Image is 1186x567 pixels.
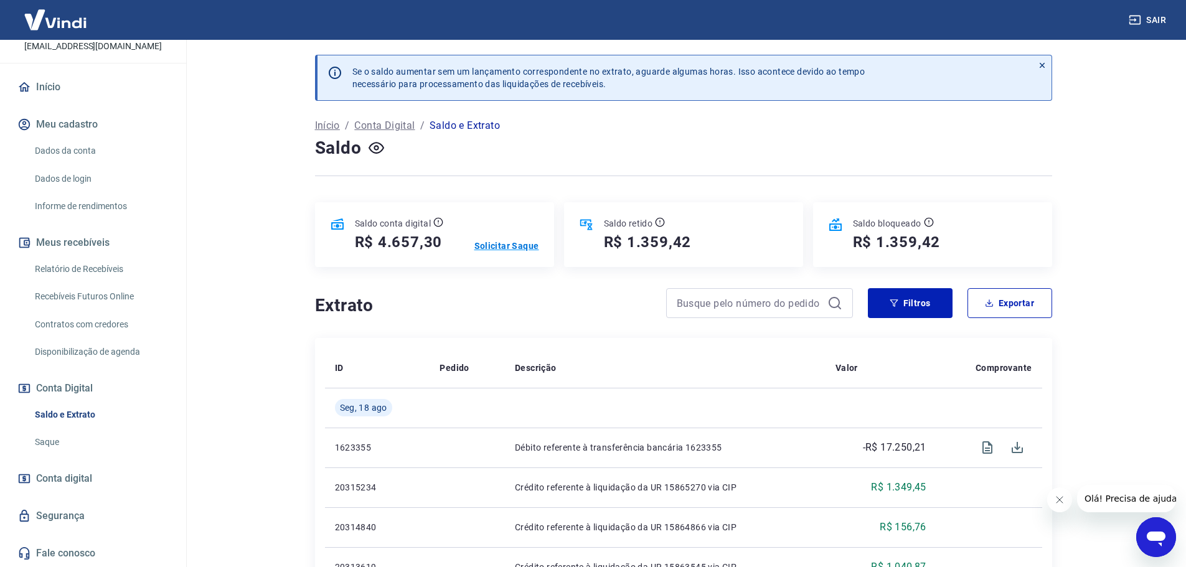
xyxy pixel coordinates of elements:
span: Visualizar [972,433,1002,462]
a: Disponibilização de agenda [30,339,171,365]
p: Crédito referente à liquidação da UR 15865270 via CIP [515,481,816,494]
a: Saldo e Extrato [30,402,171,428]
h5: R$ 1.359,42 [853,232,941,252]
a: Conta Digital [354,118,415,133]
a: Dados da conta [30,138,171,164]
p: / [345,118,349,133]
h4: Extrato [315,293,651,318]
a: Relatório de Recebíveis [30,256,171,282]
p: Comprovante [976,362,1032,374]
iframe: Botão para abrir a janela de mensagens [1136,517,1176,557]
a: Informe de rendimentos [30,194,171,219]
button: Conta Digital [15,375,171,402]
a: Início [315,118,340,133]
p: [EMAIL_ADDRESS][DOMAIN_NAME] [24,40,162,53]
p: Valor [835,362,858,374]
span: Olá! Precisa de ajuda? [7,9,105,19]
iframe: Mensagem da empresa [1077,485,1176,512]
p: Saldo bloqueado [853,217,921,230]
p: / [420,118,425,133]
a: Segurança [15,502,171,530]
a: Fale conosco [15,540,171,567]
h4: Saldo [315,136,362,161]
p: Descrição [515,362,557,374]
a: Saque [30,429,171,455]
p: 1623355 [335,441,420,454]
p: R$ 1.349,45 [871,480,926,495]
span: Conta digital [36,470,92,487]
p: Saldo e Extrato [430,118,500,133]
iframe: Fechar mensagem [1047,487,1072,512]
span: Download [1002,433,1032,462]
p: Débito referente à transferência bancária 1623355 [515,441,816,454]
span: Seg, 18 ago [340,401,387,414]
p: 20315234 [335,481,420,494]
input: Busque pelo número do pedido [677,294,822,312]
p: Saldo conta digital [355,217,431,230]
img: Vindi [15,1,96,39]
a: Conta digital [15,465,171,492]
p: Saldo retido [604,217,653,230]
p: R$ 156,76 [880,520,926,535]
p: ID [335,362,344,374]
p: 20314840 [335,521,420,533]
button: Meus recebíveis [15,229,171,256]
p: Se o saldo aumentar sem um lançamento correspondente no extrato, aguarde algumas horas. Isso acon... [352,65,865,90]
a: Solicitar Saque [474,240,539,252]
button: Sair [1126,9,1171,32]
button: Filtros [868,288,953,318]
a: Recebíveis Futuros Online [30,284,171,309]
p: Pedido [440,362,469,374]
h5: R$ 4.657,30 [355,232,443,252]
p: -R$ 17.250,21 [863,440,926,455]
h5: R$ 1.359,42 [604,232,692,252]
button: Meu cadastro [15,111,171,138]
a: Dados de login [30,166,171,192]
a: Contratos com credores [30,312,171,337]
a: Início [15,73,171,101]
button: Exportar [967,288,1052,318]
p: Crédito referente à liquidação da UR 15864866 via CIP [515,521,816,533]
